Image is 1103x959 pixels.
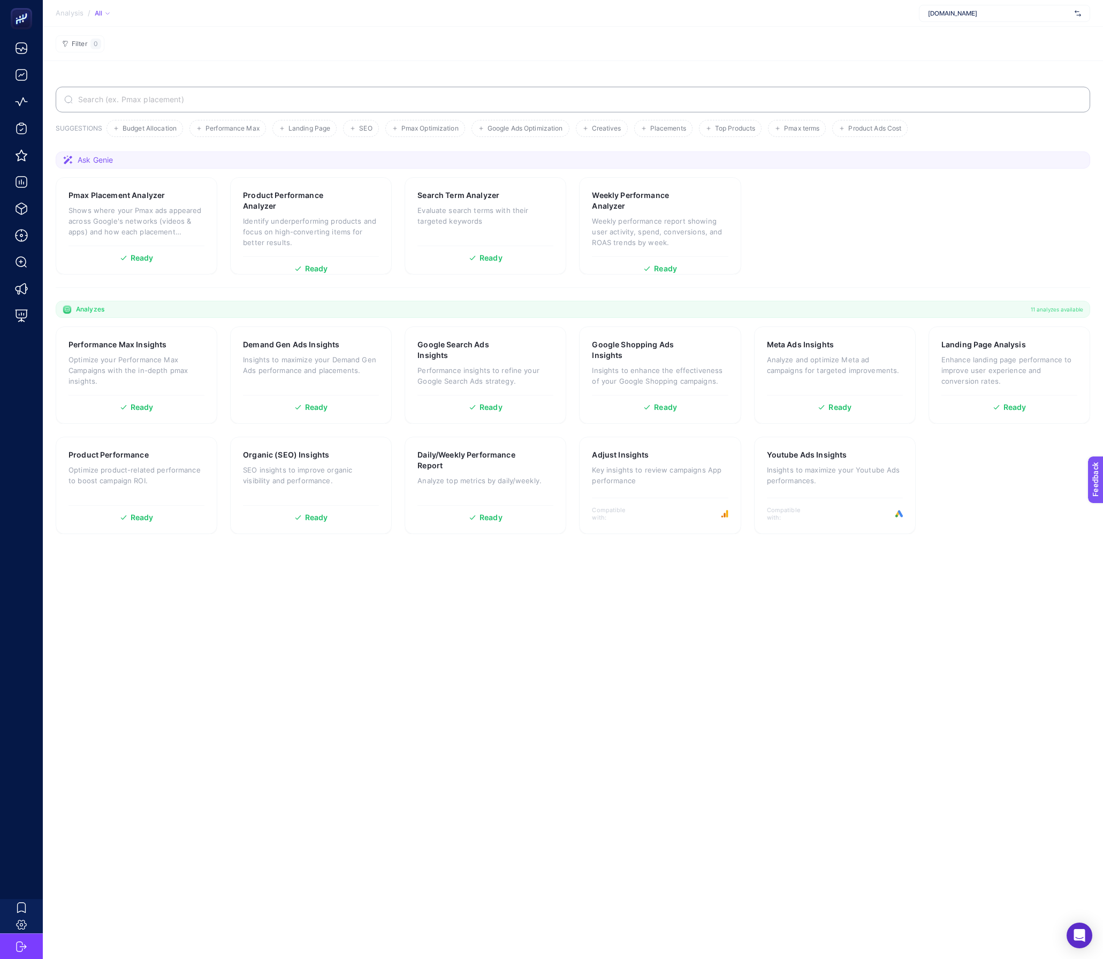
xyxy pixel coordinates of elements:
[767,354,903,376] p: Analyze and optimize Meta ad campaigns for targeted improvements.
[206,125,260,133] span: Performance Max
[767,465,903,486] p: Insights to maximize your Youtube Ads performances.
[592,450,649,460] h3: Adjust Insights
[417,190,499,201] h3: Search Term Analyzer
[305,514,328,521] span: Ready
[230,177,392,275] a: Product Performance AnalyzerIdentify underperforming products and focus on high-converting items ...
[654,265,677,272] span: Ready
[305,404,328,411] span: Ready
[592,506,640,521] span: Compatible with:
[56,437,217,534] a: Product PerformanceOptimize product-related performance to boost campaign ROI.Ready
[76,95,1082,104] input: Search
[94,40,98,48] span: 0
[592,216,728,248] p: Weekly performance report showing user activity, spend, conversions, and ROAS trends by week.
[941,354,1077,386] p: Enhance landing page performance to improve user experience and conversion rates.
[69,354,204,386] p: Optimize your Performance Max Campaigns with the in-depth pmax insights.
[650,125,686,133] span: Placements
[592,365,728,386] p: Insights to enhance the effectiveness of your Google Shopping campaigns.
[230,437,392,534] a: Organic (SEO) InsightsSEO insights to improve organic visibility and performance.Ready
[828,404,851,411] span: Ready
[1003,404,1026,411] span: Ready
[417,450,521,471] h3: Daily/Weekly Performance Report
[123,125,177,133] span: Budget Allocation
[243,216,379,248] p: Identify underperforming products and focus on high-converting items for better results.
[72,40,87,48] span: Filter
[592,339,695,361] h3: Google Shopping Ads Insights
[69,190,165,201] h3: Pmax Placement Analyzer
[230,326,392,424] a: Demand Gen Ads InsightsInsights to maximize your Demand Gen Ads performance and placements.Ready
[654,404,677,411] span: Ready
[56,326,217,424] a: Performance Max InsightsOptimize your Performance Max Campaigns with the in-depth pmax insights.R...
[754,326,916,424] a: Meta Ads InsightsAnalyze and optimize Meta ad campaigns for targeted improvements.Ready
[78,155,113,165] span: Ask Genie
[243,190,346,211] h3: Product Performance Analyzer
[848,125,901,133] span: Product Ads Cost
[405,177,566,275] a: Search Term AnalyzerEvaluate search terms with their targeted keywordsReady
[417,365,553,386] p: Performance insights to refine your Google Search Ads strategy.
[767,339,834,350] h3: Meta Ads Insights
[56,35,104,52] button: Filter0
[417,339,519,361] h3: Google Search Ads Insights
[243,339,339,350] h3: Demand Gen Ads Insights
[928,9,1070,18] span: [DOMAIN_NAME]
[488,125,563,133] span: Google Ads Optimization
[69,465,204,486] p: Optimize product-related performance to boost campaign ROI.
[56,9,83,18] span: Analysis
[929,326,1090,424] a: Landing Page AnalysisEnhance landing page performance to improve user experience and conversion r...
[784,125,819,133] span: Pmax terms
[754,437,916,534] a: Youtube Ads InsightsInsights to maximize your Youtube Ads performances.Compatible with:
[243,354,379,376] p: Insights to maximize your Demand Gen Ads performance and placements.
[417,475,553,486] p: Analyze top metrics by daily/weekly.
[359,125,372,133] span: SEO
[131,514,154,521] span: Ready
[1075,8,1081,19] img: svg%3e
[6,3,41,12] span: Feedback
[579,326,741,424] a: Google Shopping Ads InsightsInsights to enhance the effectiveness of your Google Shopping campaig...
[69,450,149,460] h3: Product Performance
[480,514,503,521] span: Ready
[76,305,104,314] span: Analyzes
[579,177,741,275] a: Weekly Performance AnalyzerWeekly performance report showing user activity, spend, conversions, a...
[767,506,815,521] span: Compatible with:
[941,339,1026,350] h3: Landing Page Analysis
[95,9,110,18] div: All
[56,124,102,137] h3: SUGGESTIONS
[305,265,328,272] span: Ready
[592,190,695,211] h3: Weekly Performance Analyzer
[480,404,503,411] span: Ready
[288,125,330,133] span: Landing Page
[417,205,553,226] p: Evaluate search terms with their targeted keywords
[88,9,90,17] span: /
[592,465,728,486] p: Key insights to review campaigns App performance
[767,450,847,460] h3: Youtube Ads Insights
[401,125,459,133] span: Pmax Optimization
[131,404,154,411] span: Ready
[1067,923,1092,948] div: Open Intercom Messenger
[243,465,379,486] p: SEO insights to improve organic visibility and performance.
[69,205,204,237] p: Shows where your Pmax ads appeared across Google's networks (videos & apps) and how each placemen...
[69,339,166,350] h3: Performance Max Insights
[715,125,755,133] span: Top Products
[405,326,566,424] a: Google Search Ads InsightsPerformance insights to refine your Google Search Ads strategy.Ready
[56,177,217,275] a: Pmax Placement AnalyzerShows where your Pmax ads appeared across Google's networks (videos & apps...
[579,437,741,534] a: Adjust InsightsKey insights to review campaigns App performanceCompatible with:
[480,254,503,262] span: Ready
[405,437,566,534] a: Daily/Weekly Performance ReportAnalyze top metrics by daily/weekly.Ready
[131,254,154,262] span: Ready
[1031,305,1083,314] span: 11 analyzes available
[243,450,329,460] h3: Organic (SEO) Insights
[592,125,621,133] span: Creatives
